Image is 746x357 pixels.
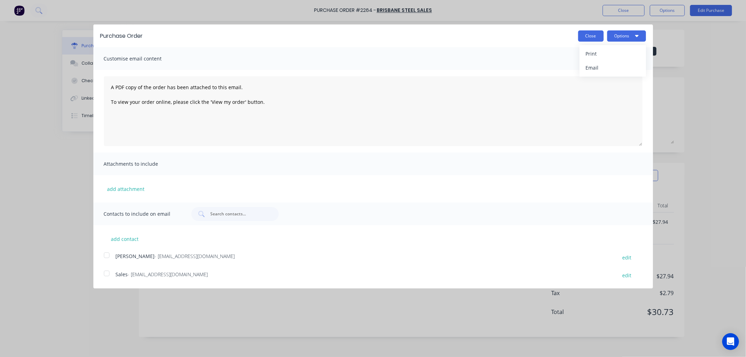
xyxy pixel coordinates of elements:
span: - [EMAIL_ADDRESS][DOMAIN_NAME] [128,271,208,278]
button: Close [578,30,604,42]
button: edit [618,252,636,262]
input: Search contacts... [210,210,268,217]
span: Sales [116,271,128,278]
button: Print [580,47,646,61]
div: Print [586,49,640,59]
div: Purchase Order [100,32,143,40]
button: add attachment [104,184,148,194]
span: Customise email content [104,54,181,64]
button: edit [618,271,636,280]
span: - [EMAIL_ADDRESS][DOMAIN_NAME] [155,253,235,259]
span: Attachments to include [104,159,181,169]
button: add contact [104,234,146,244]
textarea: A PDF copy of the order has been attached to this email. To view your order online, please click ... [104,76,642,146]
button: Options [607,30,646,42]
button: Email [580,61,646,75]
span: [PERSON_NAME] [116,253,155,259]
div: Email [586,63,640,73]
span: Contacts to include on email [104,209,181,219]
div: Open Intercom Messenger [722,333,739,350]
